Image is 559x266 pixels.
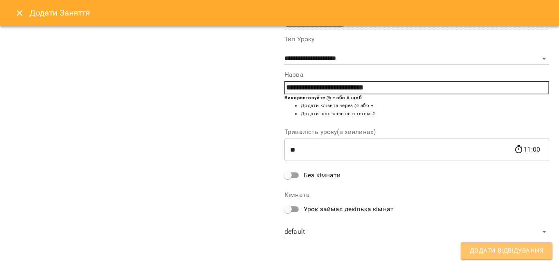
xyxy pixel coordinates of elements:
[284,192,549,198] label: Кімната
[470,246,543,256] span: Додати Відвідування
[284,95,362,101] b: Використовуйте @ + або # щоб
[10,3,29,23] button: Close
[301,110,549,118] li: Додати всіх клієнтів з тегом #
[284,36,549,42] label: Тип Уроку
[461,242,552,259] button: Додати Відвідування
[29,7,549,19] h6: Додати Заняття
[284,72,549,78] label: Назва
[304,170,341,180] span: Без кімнати
[284,129,549,135] label: Тривалість уроку(в хвилинах)
[304,204,394,214] span: Урок займає декілька кімнат
[301,102,549,110] li: Додати клієнта через @ або +
[284,226,549,239] div: default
